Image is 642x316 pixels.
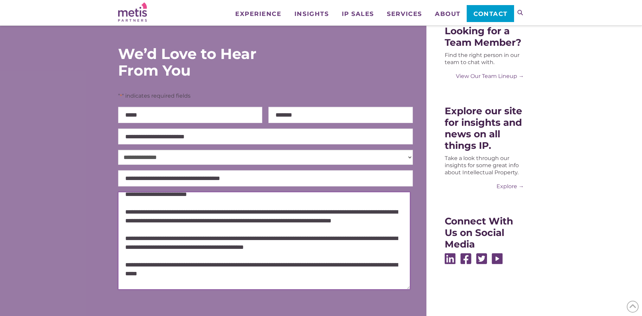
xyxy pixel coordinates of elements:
div: Explore our site for insights and news on all things IP. [445,105,524,151]
span: IP Sales [342,11,374,17]
span: Back to Top [627,301,639,313]
span: About [435,11,461,17]
div: Looking for a Team Member? [445,25,524,48]
a: Explore → [445,183,524,190]
p: " " indicates required fields [118,92,413,100]
span: Contact [473,11,508,17]
div: Take a look through our insights for some great info about Intellectual Property. [445,155,524,176]
div: Connect With Us on Social Media [445,215,524,250]
img: Twitter [476,253,487,264]
img: Metis Partners [118,2,147,22]
a: View Our Team Lineup → [445,73,524,80]
span: Services [387,11,422,17]
img: Youtube [492,253,503,264]
a: Contact [467,5,514,22]
img: Facebook [460,253,471,264]
div: Find the right person in our team to chat with. [445,52,524,66]
span: Insights [294,11,329,17]
div: We’d Love to Hear From You [118,45,297,79]
span: Experience [235,11,281,17]
img: Linkedin [445,253,456,264]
